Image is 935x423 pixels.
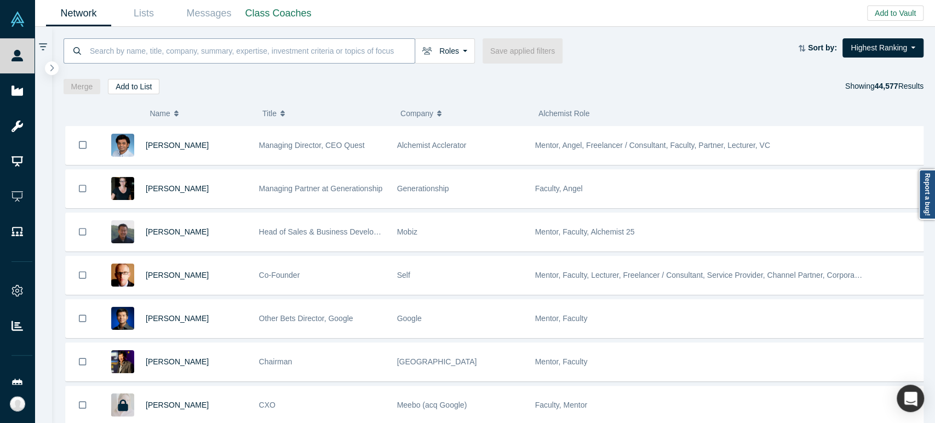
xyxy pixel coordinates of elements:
[111,177,134,200] img: Rachel Chalmers's Profile Image
[10,396,25,411] img: Rea Medina's Account
[259,141,365,150] span: Managing Director, CEO Quest
[535,227,635,236] span: Mentor, Faculty, Alchemist 25
[867,5,923,21] button: Add to Vault
[535,357,588,366] span: Mentor, Faculty
[397,271,410,279] span: Self
[259,227,425,236] span: Head of Sales & Business Development (interim)
[874,82,898,90] strong: 44,577
[397,357,477,366] span: [GEOGRAPHIC_DATA]
[535,401,587,409] span: Faculty, Mentor
[89,38,415,64] input: Search by name, title, company, summary, expertise, investment criteria or topics of focus
[397,227,417,236] span: Mobiz
[919,169,935,220] a: Report a bug!
[111,134,134,157] img: Gnani Palanikumar's Profile Image
[146,227,209,236] a: [PERSON_NAME]
[397,141,467,150] span: Alchemist Acclerator
[808,43,837,52] strong: Sort by:
[535,141,770,150] span: Mentor, Angel, Freelancer / Consultant, Faculty, Partner, Lecturer, VC
[66,343,100,381] button: Bookmark
[111,264,134,287] img: Robert Winder's Profile Image
[259,184,383,193] span: Managing Partner at Generationship
[400,102,433,125] span: Company
[66,170,100,208] button: Bookmark
[146,271,209,279] a: [PERSON_NAME]
[111,220,134,243] img: Michael Chang's Profile Image
[108,79,159,94] button: Add to List
[415,38,475,64] button: Roles
[242,1,315,26] a: Class Coaches
[535,314,588,323] span: Mentor, Faculty
[146,401,209,409] a: [PERSON_NAME]
[259,314,353,323] span: Other Bets Director, Google
[66,126,100,164] button: Bookmark
[10,12,25,27] img: Alchemist Vault Logo
[397,184,449,193] span: Generationship
[146,184,209,193] a: [PERSON_NAME]
[259,401,276,409] span: CXO
[397,401,467,409] span: Meebo (acq Google)
[535,184,583,193] span: Faculty, Angel
[259,357,292,366] span: Chairman
[66,300,100,338] button: Bookmark
[111,350,134,373] img: Timothy Chou's Profile Image
[66,256,100,294] button: Bookmark
[176,1,242,26] a: Messages
[400,102,527,125] button: Company
[111,307,134,330] img: Steven Kan's Profile Image
[262,102,389,125] button: Title
[146,141,209,150] a: [PERSON_NAME]
[535,271,895,279] span: Mentor, Faculty, Lecturer, Freelancer / Consultant, Service Provider, Channel Partner, Corporate ...
[111,1,176,26] a: Lists
[66,213,100,251] button: Bookmark
[146,314,209,323] a: [PERSON_NAME]
[397,314,422,323] span: Google
[150,102,251,125] button: Name
[483,38,563,64] button: Save applied filters
[538,109,589,118] span: Alchemist Role
[874,82,923,90] span: Results
[64,79,101,94] button: Merge
[259,271,300,279] span: Co-Founder
[150,102,170,125] span: Name
[845,79,923,94] div: Showing
[146,357,209,366] a: [PERSON_NAME]
[842,38,923,58] button: Highest Ranking
[46,1,111,26] a: Network
[262,102,277,125] span: Title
